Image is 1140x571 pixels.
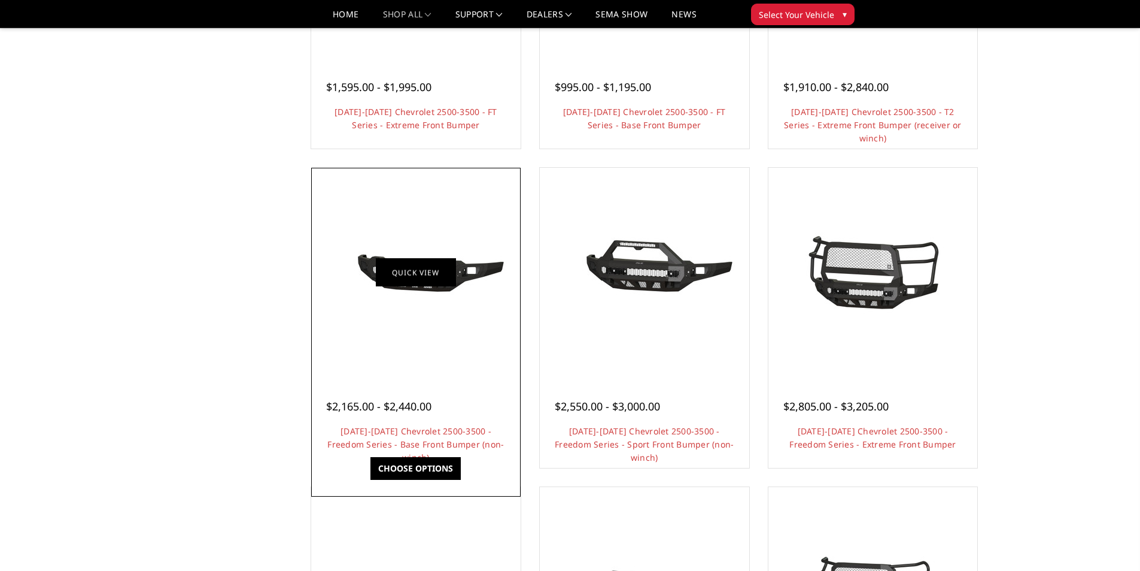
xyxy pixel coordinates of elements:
a: SEMA Show [595,10,647,28]
span: $995.00 - $1,195.00 [555,80,651,94]
span: $1,910.00 - $2,840.00 [783,80,889,94]
span: $2,165.00 - $2,440.00 [326,399,431,413]
a: 2024-2025 Chevrolet 2500-3500 - Freedom Series - Sport Front Bumper (non-winch) [543,171,746,374]
a: [DATE]-[DATE] Chevrolet 2500-3500 - Freedom Series - Sport Front Bumper (non-winch) [555,425,734,463]
span: $2,805.00 - $3,205.00 [783,399,889,413]
a: Choose Options [370,457,461,480]
img: 2024-2025 Chevrolet 2500-3500 - Freedom Series - Base Front Bumper (non-winch) [320,228,512,318]
a: [DATE]-[DATE] Chevrolet 2500-3500 - FT Series - Base Front Bumper [563,106,726,131]
a: [DATE]-[DATE] Chevrolet 2500-3500 - FT Series - Extreme Front Bumper [335,106,497,131]
a: Home [333,10,358,28]
span: $2,550.00 - $3,000.00 [555,399,660,413]
a: News [671,10,696,28]
a: 2024-2025 Chevrolet 2500-3500 - Freedom Series - Base Front Bumper (non-winch) [314,171,518,374]
img: 2024-2025 Chevrolet 2500-3500 - Freedom Series - Extreme Front Bumper [777,228,968,318]
span: Select Your Vehicle [759,8,834,21]
a: [DATE]-[DATE] Chevrolet 2500-3500 - T2 Series - Extreme Front Bumper (receiver or winch) [784,106,962,144]
a: Quick view [376,258,456,286]
span: $1,595.00 - $1,995.00 [326,80,431,94]
a: Support [455,10,503,28]
a: Dealers [527,10,572,28]
a: [DATE]-[DATE] Chevrolet 2500-3500 - Freedom Series - Extreme Front Bumper [789,425,956,450]
a: 2024-2025 Chevrolet 2500-3500 - Freedom Series - Extreme Front Bumper [771,171,975,374]
a: [DATE]-[DATE] Chevrolet 2500-3500 - Freedom Series - Base Front Bumper (non-winch) [327,425,504,463]
button: Select Your Vehicle [751,4,855,25]
a: shop all [383,10,431,28]
span: ▾ [843,8,847,20]
img: 2024-2025 Chevrolet 2500-3500 - Freedom Series - Sport Front Bumper (non-winch) [549,228,740,318]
